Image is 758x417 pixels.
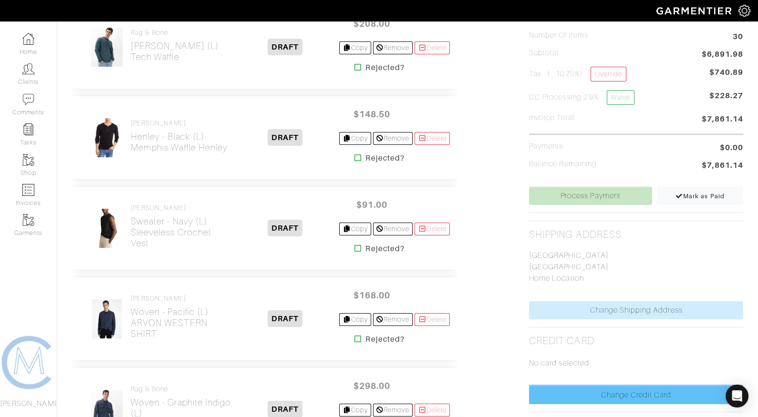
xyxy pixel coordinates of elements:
h4: Rag & Bone [131,29,219,37]
img: garments-icon-b7da505a4dc4fd61783c78ac3ca0ef83fa9d6f193b1c9dc38574b1d14d53ca28.png [22,154,34,166]
a: Override [591,67,626,81]
a: Change Shipping Address [529,301,743,319]
h5: Invoice Total [529,113,574,122]
a: Delete [415,223,450,235]
img: r29HXW6o2Wij2wZjVu1z9pQ3 [91,27,123,67]
span: $740.89 [709,67,743,78]
img: garmentier-logo-header-white-b43fb05a5012e4ada735d5af1a66efaba907eab6374d6393d1fbf88cb4ef424d.png [652,2,738,19]
h2: Woven - Pacific (L) ARVON WESTERN SHIRT [131,306,231,339]
a: Delete [415,404,450,417]
span: $7,861.14 [702,113,743,126]
img: AfNyEXirJgWnMByUP4eQR9q7 [92,299,122,339]
img: comment-icon-a0a6a9ef722e966f86d9cbdc48e553b5cf19dbc54f86b18d962a5391bc8f6eb6.png [22,93,34,105]
h4: [PERSON_NAME] [131,204,231,212]
span: $228.27 [709,90,743,109]
h4: Rag & Bone [131,385,231,393]
h4: [PERSON_NAME] [131,295,231,303]
strong: Rejected? [365,62,404,73]
span: $168.00 [343,285,400,305]
a: [PERSON_NAME] Woven - Pacific (L)ARVON WESTERN SHIRT [131,295,231,339]
span: Mark as Paid [675,193,725,200]
a: Copy [339,41,371,54]
a: Copy [339,404,371,417]
h5: CC Processing 2.9% [529,90,634,105]
p: [GEOGRAPHIC_DATA] [GEOGRAPHIC_DATA] Home Location [529,250,743,284]
a: Process Payment [529,187,652,205]
span: $6,891.98 [702,49,743,61]
a: Copy [339,223,371,235]
a: Delete [415,41,450,54]
a: Copy [339,313,371,326]
span: $0.00 [720,142,743,153]
a: Delete [415,313,450,326]
h5: Payments [529,142,563,151]
span: 30 [733,31,743,44]
h5: Tax ( : 10.75%) [529,67,626,81]
span: DRAFT [268,220,302,236]
a: Delete [415,132,450,145]
strong: Rejected? [365,153,404,164]
h2: Credit Card [529,335,594,347]
a: Rag & Bone [PERSON_NAME] (L)Tech Waffle [131,29,219,62]
a: Copy [339,132,371,145]
h5: Balance Remaining [529,160,597,169]
img: wQBZhQT5aVCi2mzjcfknxG74 [91,118,123,158]
img: dashboard-icon-dbcd8f5a0b271acd01030246c82b418ddd0df26cd7fceb0bd07c9910d44c42f6.png [22,33,34,45]
img: orders-icon-0abe47150d42831381b5fb84f609e132dff9fe21cb692f30cb5eec754e2cba89.png [22,184,34,196]
h2: Sweater - Navy (L) Sleeveless Crochet Vest [131,216,231,249]
h5: Subtotal [529,49,559,58]
h2: Henley - Black (L) Memphis Waffle Henley [131,131,228,153]
p: No card selected [529,357,743,369]
h2: Shipping Address [529,229,622,241]
img: reminder-icon-8004d30b9f0a5d33ae49ab947aed9ed385cf756f9e5892f1edd6e32f2345188e.png [22,123,34,135]
span: DRAFT [268,39,302,55]
a: Waive [607,90,634,105]
a: Mark as Paid [657,187,743,205]
a: [PERSON_NAME] Sweater - Navy (L)Sleeveless Crochet Vest [131,204,231,249]
strong: Rejected? [365,243,404,254]
span: $298.00 [343,376,400,396]
a: Remove [373,313,413,326]
h5: Number of Items [529,31,588,40]
h2: [PERSON_NAME] (L) Tech Waffle [131,41,219,62]
a: [PERSON_NAME] Henley - Black (L)Memphis Waffle Henley [131,119,228,153]
a: Change Credit Card [529,386,743,404]
span: $208.00 [343,13,400,34]
img: gear-icon-white-bd11855cb880d31180b6d7d6211b90ccbf57a29d726f0c71d8c61bd08dd39cc2.png [738,5,750,17]
a: Remove [373,41,413,54]
a: Remove [373,132,413,145]
span: DRAFT [268,129,302,146]
img: D2LEh9QNC4LG93wpBCHFdRjh [91,208,123,248]
h4: [PERSON_NAME] [131,119,228,127]
span: $7,861.14 [702,160,743,173]
a: Remove [373,223,413,235]
img: clients-icon-6bae9207a08558b7cb47a8932f037763ab4055f8c8b6bfacd5dc20c3e0201464.png [22,63,34,75]
span: DRAFT [268,310,302,327]
span: $91.00 [343,194,400,215]
strong: Rejected? [365,334,404,345]
a: Remove [373,404,413,417]
img: garments-icon-b7da505a4dc4fd61783c78ac3ca0ef83fa9d6f193b1c9dc38574b1d14d53ca28.png [22,214,34,226]
span: $148.50 [343,104,400,124]
div: Open Intercom Messenger [726,385,748,407]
